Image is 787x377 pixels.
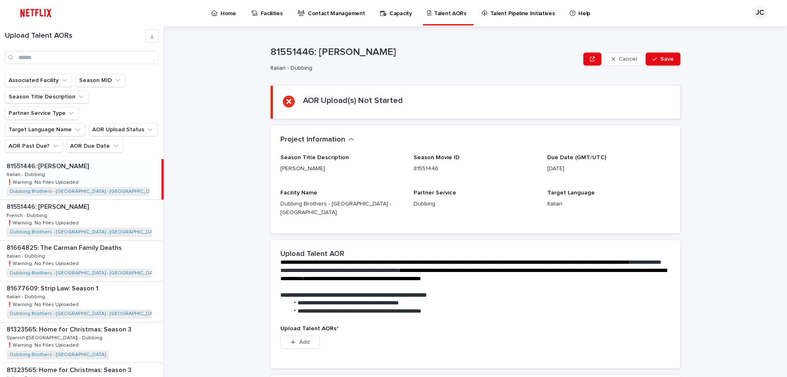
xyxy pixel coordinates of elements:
button: Cancel [605,53,644,66]
p: French - Dubbing [7,211,49,219]
p: 81551446: [PERSON_NAME] [7,201,91,211]
span: Cancel [619,56,637,62]
p: ❗️Warning: No Files Uploaded [7,259,80,267]
button: Project Information [280,135,354,144]
span: Add [299,339,309,345]
span: Due Date (GMT/UTC) [547,155,606,160]
p: 81551446 [414,165,537,173]
span: Save [660,56,674,62]
span: Season Title Description [280,155,349,160]
a: Dubbing Brothers - [GEOGRAPHIC_DATA] - [GEOGRAPHIC_DATA] [10,270,159,276]
p: ❗️Warning: No Files Uploaded [7,341,80,348]
span: Target Language [547,190,595,196]
button: AOR Due Date [66,139,123,153]
p: 81677609: Strip Law: Season 1 [7,283,100,292]
p: 81664825: The Carman Family Deaths [7,242,123,252]
p: ❗️Warning: No Files Uploaded [7,300,80,308]
h2: Project Information [280,135,345,144]
span: Upload Talent AORs [280,326,339,331]
a: Dubbing Brothers - [GEOGRAPHIC_DATA] - [GEOGRAPHIC_DATA] [10,229,159,235]
p: ❗️Warning: No Files Uploaded [7,178,80,185]
p: Italian - Dubbing [7,252,47,259]
p: 81323565: Home for Christmas: Season 3 [7,365,133,374]
p: 81323565: Home for Christmas: Season 3 [7,324,133,334]
a: Dubbing Brothers - [GEOGRAPHIC_DATA] [10,352,106,358]
h2: AOR Upload(s) Not Started [303,96,403,105]
p: Italian - Dubbing [7,170,47,178]
p: 81551446: [PERSON_NAME] [7,161,91,170]
a: Dubbing Brothers - [GEOGRAPHIC_DATA] - [GEOGRAPHIC_DATA] [10,311,159,317]
button: Save [646,53,680,66]
p: Italian - Dubbing [7,292,47,300]
h2: Upload Talent AOR [280,250,344,259]
button: Season Title Description [5,90,89,103]
p: ❗️Warning: No Files Uploaded [7,219,80,226]
button: Associated Facility [5,74,72,87]
p: Dubbing [414,200,537,208]
div: JC [753,7,767,20]
button: AOR Past Due? [5,139,63,153]
p: [DATE] [547,165,671,173]
a: Dubbing Brothers - [GEOGRAPHIC_DATA] - [GEOGRAPHIC_DATA] [10,189,159,194]
button: AOR Upload Status [89,123,158,136]
h1: Upload Talent AORs [5,32,146,41]
span: Facility Name [280,190,317,196]
p: [PERSON_NAME] [280,165,404,173]
img: ifQbXi3ZQGMSEF7WDB7W [16,5,55,21]
span: Partner Service [414,190,456,196]
p: 81551446: [PERSON_NAME] [271,46,580,58]
p: Italian [547,200,671,208]
input: Search [5,51,159,64]
button: Target Language Name [5,123,85,136]
p: Dubbing Brothers - [GEOGRAPHIC_DATA] - [GEOGRAPHIC_DATA] [280,200,404,217]
button: Season MID [75,74,125,87]
button: Partner Service Type [5,107,79,120]
p: Italian - Dubbing [271,65,577,72]
button: Add [280,336,320,349]
p: Spanish ([GEOGRAPHIC_DATA]) - Dubbing [7,334,104,341]
span: Season Movie ID [414,155,459,160]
